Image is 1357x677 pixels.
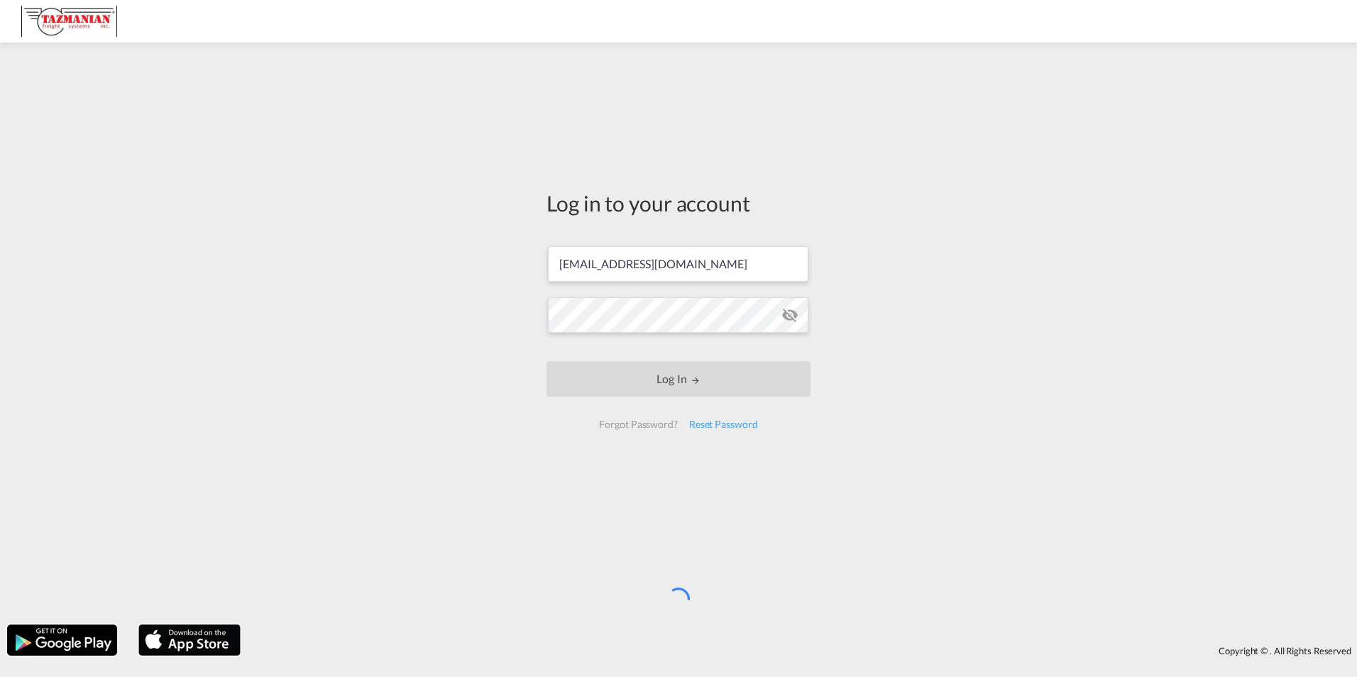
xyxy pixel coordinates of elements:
[546,188,811,218] div: Log in to your account
[21,6,117,38] img: a292c8e082cb11ee87a80f50be6e15c3.JPG
[6,623,119,657] img: google.png
[137,623,242,657] img: apple.png
[593,412,683,437] div: Forgot Password?
[546,361,811,397] button: LOGIN
[781,307,798,324] md-icon: icon-eye-off
[548,246,808,282] input: Enter email/phone number
[683,412,764,437] div: Reset Password
[248,639,1357,663] div: Copyright © . All Rights Reserved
